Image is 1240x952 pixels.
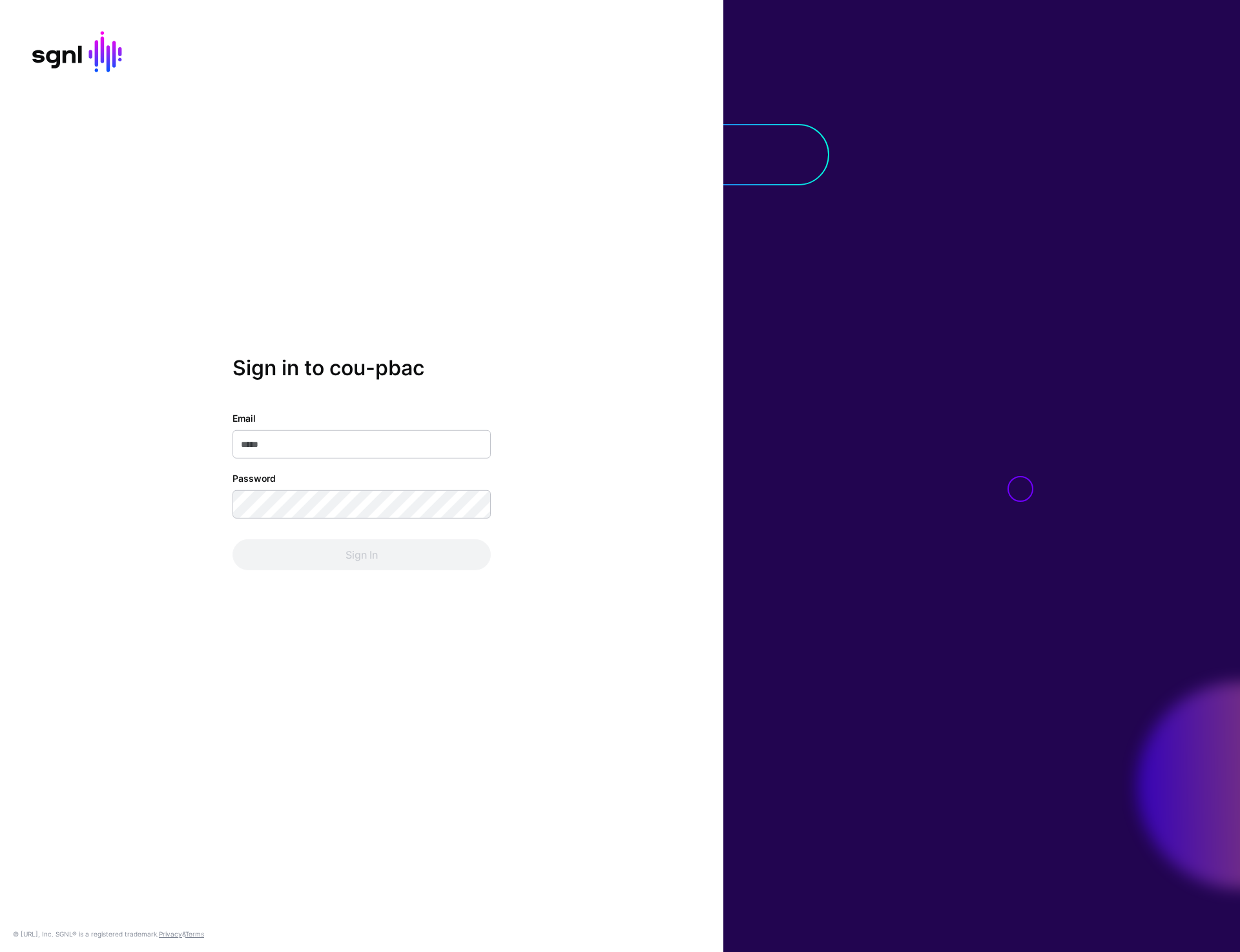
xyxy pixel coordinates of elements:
label: Email [232,411,256,425]
div: © [URL], Inc. SGNL® is a registered trademark. & [13,929,204,939]
label: Password [232,471,276,485]
a: Terms [185,930,204,938]
h2: Sign in to cou-pbac [232,356,491,380]
a: Privacy [159,930,182,938]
